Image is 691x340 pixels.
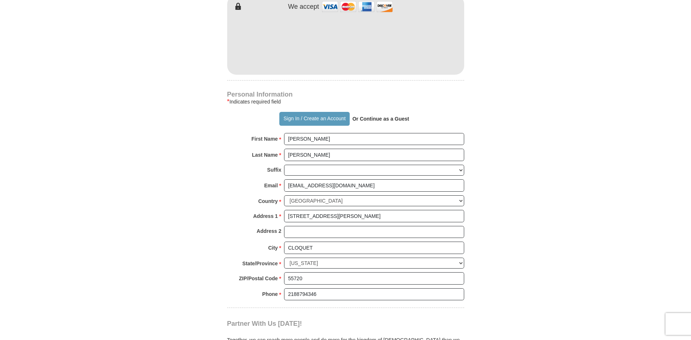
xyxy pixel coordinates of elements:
strong: Suffix [267,165,282,175]
strong: First Name [252,134,278,144]
h4: Personal Information [227,91,464,97]
strong: City [268,243,277,253]
strong: Country [258,196,278,206]
h4: We accept [288,3,319,11]
strong: ZIP/Postal Code [239,273,278,284]
strong: Email [264,180,278,191]
span: Partner With Us [DATE]! [227,320,302,327]
strong: Phone [262,289,278,299]
strong: State/Province [242,258,278,269]
strong: Last Name [252,150,278,160]
strong: Address 2 [257,226,282,236]
strong: Address 1 [253,211,278,221]
button: Sign In / Create an Account [279,112,350,126]
strong: Or Continue as a Guest [352,116,409,122]
div: Indicates required field [227,97,464,106]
